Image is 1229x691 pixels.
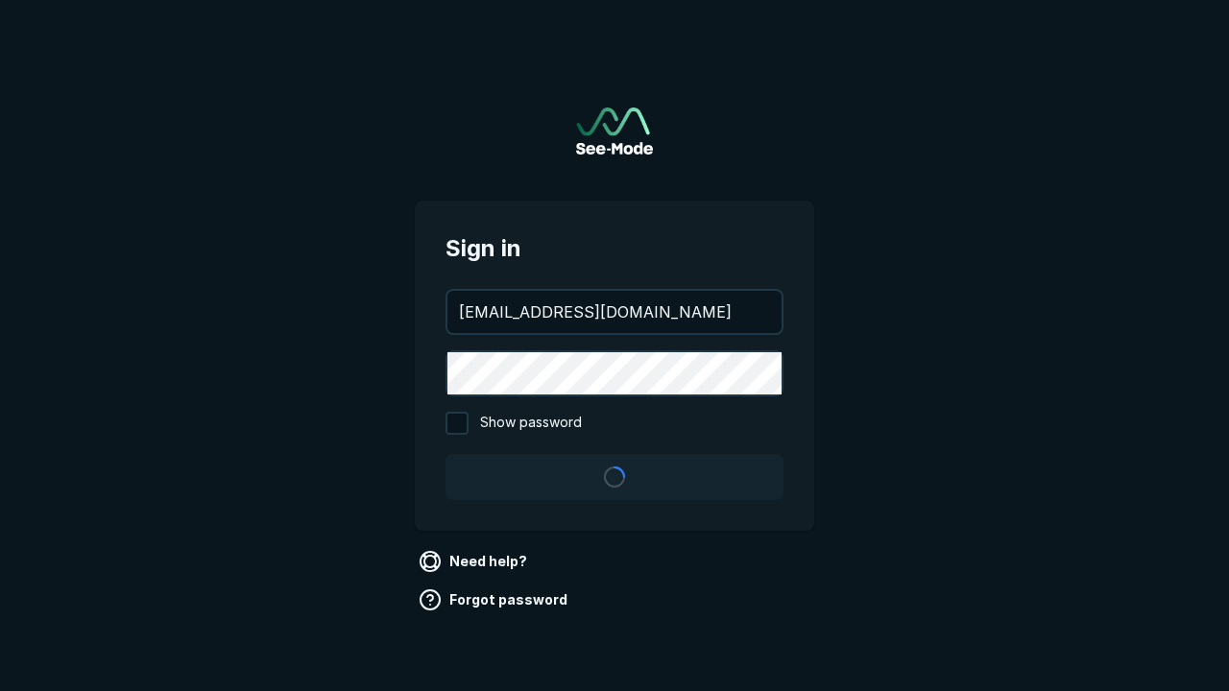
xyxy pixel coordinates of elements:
span: Show password [480,412,582,435]
a: Forgot password [415,584,575,615]
a: Go to sign in [576,107,653,155]
img: See-Mode Logo [576,107,653,155]
a: Need help? [415,546,535,577]
input: your@email.com [447,291,782,333]
span: Sign in [446,231,783,266]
